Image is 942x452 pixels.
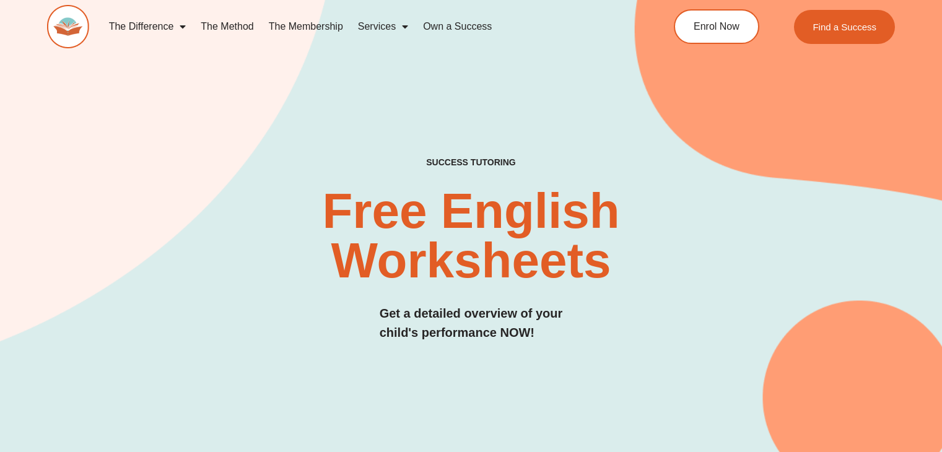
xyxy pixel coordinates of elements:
[102,12,194,41] a: The Difference
[813,22,876,32] span: Find a Success
[261,12,351,41] a: The Membership
[193,12,261,41] a: The Method
[351,12,416,41] a: Services
[191,186,751,285] h2: Free English Worksheets​
[416,12,499,41] a: Own a Success
[102,12,626,41] nav: Menu
[380,304,563,342] h3: Get a detailed overview of your child's performance NOW!
[794,10,895,44] a: Find a Success
[346,157,596,168] h4: SUCCESS TUTORING​
[674,9,759,44] a: Enrol Now
[694,22,739,32] span: Enrol Now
